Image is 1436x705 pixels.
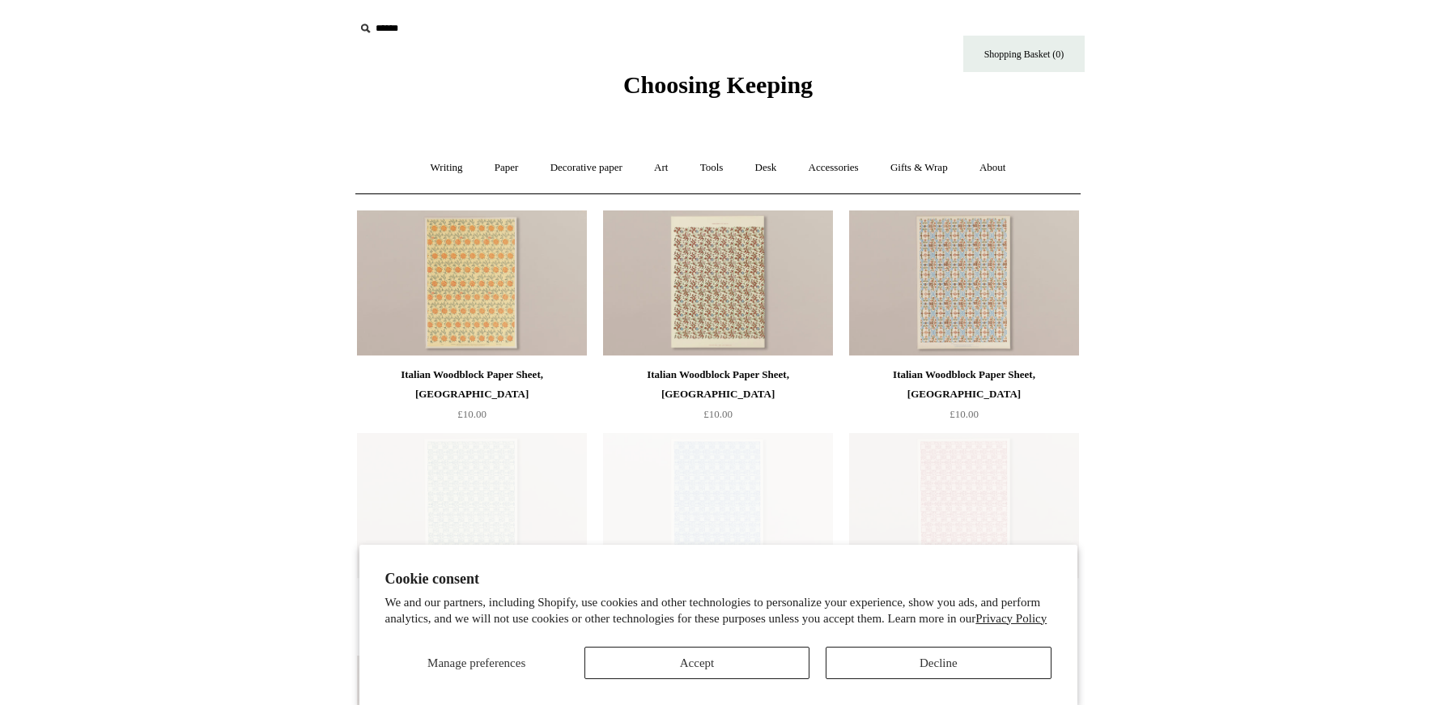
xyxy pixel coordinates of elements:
[603,365,833,431] a: Italian Woodblock Paper Sheet, [GEOGRAPHIC_DATA] £10.00
[385,595,1052,626] p: We and our partners, including Shopify, use cookies and other technologies to personalize your ex...
[623,71,813,98] span: Choosing Keeping
[357,210,587,356] img: Italian Woodblock Paper Sheet, Sicily
[357,210,587,356] a: Italian Woodblock Paper Sheet, Sicily Italian Woodblock Paper Sheet, Sicily
[741,147,792,189] a: Desk
[950,408,979,420] span: £10.00
[826,647,1051,679] button: Decline
[357,433,587,579] img: Italian Woodblock Paper Sheet, Venice in Green
[603,210,833,356] a: Italian Woodblock Paper Sheet, Florence Italian Woodblock Paper Sheet, Florence
[965,147,1021,189] a: About
[457,408,486,420] span: £10.00
[703,408,733,420] span: £10.00
[357,575,587,654] a: Italian Woodblock Paper Sheet, [GEOGRAPHIC_DATA] in [GEOGRAPHIC_DATA] £10.00
[385,571,1052,588] h2: Cookie consent
[584,647,809,679] button: Accept
[849,210,1079,356] a: Italian Woodblock Paper Sheet, Piedmont Italian Woodblock Paper Sheet, Piedmont
[849,365,1079,431] a: Italian Woodblock Paper Sheet, [GEOGRAPHIC_DATA] £10.00
[427,656,525,669] span: Manage preferences
[849,433,1079,579] a: Italian Woodblock Paper Sheet, Venice in Red Italian Woodblock Paper Sheet, Venice in Red
[607,365,829,404] div: Italian Woodblock Paper Sheet, [GEOGRAPHIC_DATA]
[603,433,833,579] img: Italian Woodblock Paper Sheet, Venice in Blue
[876,147,962,189] a: Gifts & Wrap
[853,365,1075,404] div: Italian Woodblock Paper Sheet, [GEOGRAPHIC_DATA]
[849,210,1079,356] img: Italian Woodblock Paper Sheet, Piedmont
[357,365,587,431] a: Italian Woodblock Paper Sheet, [GEOGRAPHIC_DATA] £10.00
[603,433,833,579] a: Italian Woodblock Paper Sheet, Venice in Blue Italian Woodblock Paper Sheet, Venice in Blue
[361,365,583,404] div: Italian Woodblock Paper Sheet, [GEOGRAPHIC_DATA]
[963,36,1085,72] a: Shopping Basket (0)
[686,147,738,189] a: Tools
[385,647,568,679] button: Manage preferences
[623,84,813,96] a: Choosing Keeping
[536,147,637,189] a: Decorative paper
[357,433,587,579] a: Italian Woodblock Paper Sheet, Venice in Green Italian Woodblock Paper Sheet, Venice in Green
[603,210,833,356] img: Italian Woodblock Paper Sheet, Florence
[416,147,478,189] a: Writing
[639,147,682,189] a: Art
[794,147,873,189] a: Accessories
[480,147,533,189] a: Paper
[975,612,1047,625] a: Privacy Policy
[849,433,1079,579] img: Italian Woodblock Paper Sheet, Venice in Red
